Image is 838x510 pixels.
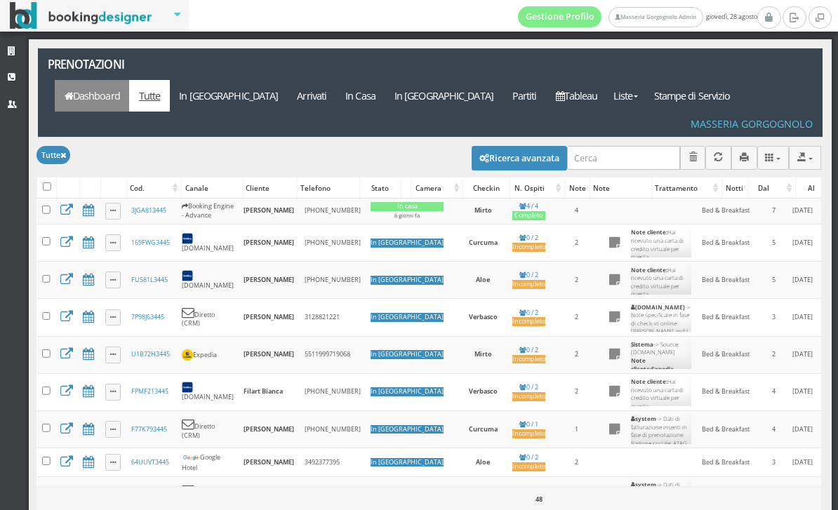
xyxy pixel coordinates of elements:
[512,243,545,252] div: Incompleto
[512,382,545,401] a: 0 / 2Incompleto
[567,146,680,169] input: Cerca
[300,224,366,262] td: [PHONE_NUMBER]
[631,266,667,274] b: Note cliente:
[697,224,762,262] td: Bed & Breakfast
[631,228,691,293] div: Hai ricevuto una carta di credito virtuale per questa prenotazione.Puoi effettuare l'addebito a p...
[469,312,498,321] b: Verbasco
[474,349,492,358] b: Mirto
[631,415,656,422] b: system
[512,420,545,438] a: 0 / 1Incompleto
[177,373,239,410] td: [DOMAIN_NAME]
[385,80,503,112] a: In [GEOGRAPHIC_DATA]
[300,198,366,224] td: [PHONE_NUMBER]
[182,349,193,361] img: expedia-logo.png
[371,458,444,467] div: In [GEOGRAPHIC_DATA]
[512,429,545,438] div: Incompleto
[300,262,366,299] td: [PHONE_NUMBER]
[550,410,603,448] td: 1
[512,462,545,471] div: Incompleto
[762,262,786,299] td: 5
[631,303,691,408] div: -> Note specificate in fase di check-in online: [PERSON_NAME] and I ([PERSON_NAME]) will be trave...
[512,485,545,504] a: 0 / 1Incompleto
[182,382,193,393] img: 7STAjs-WNfZHmYllyLag4gdhmHm8JrbmzVrznejwAeLEbpu0yDt-GlJaDipzXAZBN18=w300
[177,224,239,262] td: [DOMAIN_NAME]
[300,373,366,410] td: [PHONE_NUMBER]
[131,238,170,247] a: 169FWG3445
[127,178,181,198] div: Cod.
[550,262,603,299] td: 2
[469,387,498,396] b: Verbasco
[177,410,239,448] td: Diretto (CRM)
[243,178,297,198] div: Cliente
[131,206,166,215] a: 3JGA813445
[512,392,545,401] div: Incompleto
[631,356,691,438] div: : il pagamento è stato gestito da Expedia | 1 Queen Bed and 2 Twin Beds | Non-Smoking | Expedia V...
[786,410,820,448] td: [DATE]
[177,262,239,299] td: [DOMAIN_NAME]
[300,336,366,373] td: 5511999719068
[565,178,590,198] div: Note
[476,275,490,284] b: Aloe
[705,146,731,169] button: Aggiorna
[550,299,603,336] td: 2
[786,299,820,336] td: [DATE]
[371,350,444,359] div: In [GEOGRAPHIC_DATA]
[300,410,366,448] td: [PHONE_NUMBER]
[631,365,676,381] b: Expedia-Collect
[512,355,545,364] div: Incompleto
[518,6,602,27] a: Gestione Profilo
[131,312,164,321] a: 7P98J63445
[371,313,444,322] div: In [GEOGRAPHIC_DATA]
[550,198,603,224] td: 4
[748,178,795,198] div: Dal
[607,80,644,112] a: Liste
[131,349,170,358] a: U1B72H3445
[550,336,603,373] td: 2
[631,228,667,236] b: Note cliente:
[786,373,820,410] td: [DATE]
[244,387,283,396] b: Filart Bianca
[177,336,239,373] td: Expedia
[360,178,401,198] div: Stato
[631,481,656,488] b: system
[472,146,567,170] button: Ricerca avanzata
[182,178,241,198] div: Canale
[631,340,653,348] b: Sistema
[631,377,667,385] b: Note cliente:
[631,415,691,496] div: -> Dati di fatturazione inseriti in fase di prenotazione: Ragione sociale: ATAG Private & Corpora...
[608,7,703,27] a: Masseria Gorgognolo Admin
[177,198,239,224] td: Booking Engine - Advance
[244,424,294,434] b: [PERSON_NAME]
[244,312,294,321] b: [PERSON_NAME]
[786,198,820,224] td: [DATE]
[394,212,420,219] small: 6 giorni fa
[10,2,152,29] img: BookingDesigner.com
[474,206,492,215] b: Mirto
[512,345,545,364] a: 0 / 2Incompleto
[300,299,366,336] td: 3128821221
[512,233,545,252] a: 0 / 2Incompleto
[371,387,444,396] div: In [GEOGRAPHIC_DATA]
[298,178,359,198] div: Telefono
[722,178,747,198] div: Notti
[411,178,463,198] div: Camera
[512,280,545,289] div: Incompleto
[131,387,168,396] a: FPMF213445
[476,457,490,467] b: Aloe
[590,178,651,198] div: Note
[371,276,444,285] div: In [GEOGRAPHIC_DATA]
[644,80,740,112] a: Stampe di Servizio
[512,270,545,289] a: 0 / 2Incompleto
[336,80,385,112] a: In Casa
[631,377,691,443] div: Hai ricevuto una carta di credito virtuale per questa prenotazione.Puoi effettuare l'addebito a p...
[631,303,685,311] b: [DOMAIN_NAME]
[177,299,239,336] td: Diretto (CRM)
[371,239,444,248] div: In [GEOGRAPHIC_DATA]
[697,198,762,224] td: Bed & Breakfast
[550,373,603,410] td: 2
[631,356,651,373] b: Note cliente:
[512,201,545,220] a: 4 / 4Completo
[463,178,510,198] div: Checkin
[129,80,170,112] a: Tutte
[697,262,762,299] td: Bed & Breakfast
